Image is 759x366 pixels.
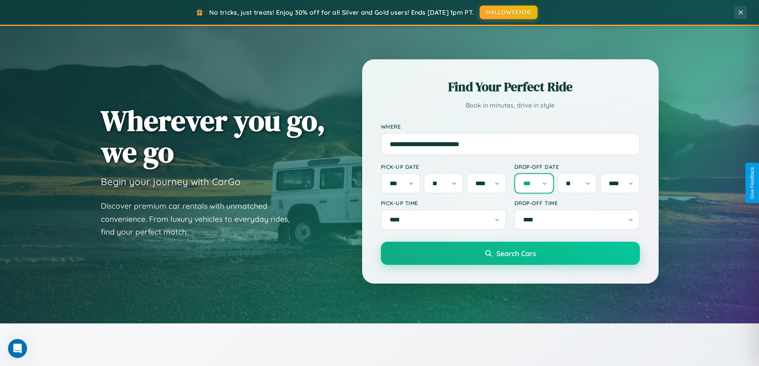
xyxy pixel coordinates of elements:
h2: Find Your Perfect Ride [381,78,640,96]
label: Pick-up Time [381,200,506,206]
span: Search Cars [496,249,536,258]
button: HALLOWEEN30 [480,6,537,19]
h1: Wherever you go, we go [101,105,326,168]
div: Give Feedback [749,167,755,199]
button: Search Cars [381,242,640,265]
label: Drop-off Time [514,200,640,206]
p: Discover premium car rentals with unmatched convenience. From luxury vehicles to everyday rides, ... [101,200,300,239]
span: No tricks, just treats! Enjoy 30% off for all Silver and Gold users! Ends [DATE] 1pm PT. [209,8,474,16]
label: Where [381,123,640,130]
label: Drop-off Date [514,163,640,170]
p: Book in minutes, drive in style [381,100,640,111]
iframe: Intercom live chat [8,339,27,358]
label: Pick-up Date [381,163,506,170]
h3: Begin your journey with CarGo [101,176,241,188]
